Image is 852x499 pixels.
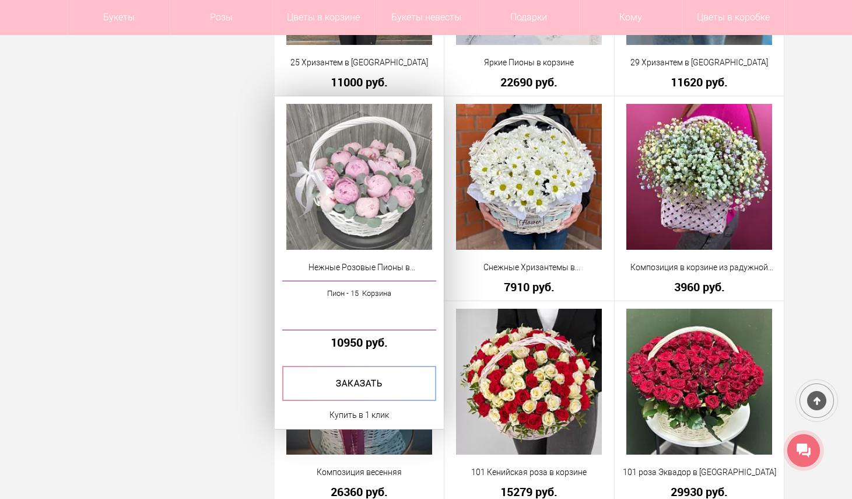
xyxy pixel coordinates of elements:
[622,466,777,479] a: 101 роза Эквадор в [GEOGRAPHIC_DATA]
[282,466,437,479] a: Композиция весенняя
[282,336,437,348] a: 10950 руб.
[456,104,602,250] img: Снежные Хризантемы в Корзине
[626,309,772,455] img: 101 роза Эквадор в корзине
[452,466,606,479] a: 101 Кенийская роза в корзине
[452,261,606,274] a: Снежные Хризантемы в [GEOGRAPHIC_DATA]
[282,57,437,69] a: 25 Хризантем в [GEOGRAPHIC_DATA]
[452,57,606,69] a: Яркие Пионы в корзине
[622,57,777,69] a: 29 Хризантем в [GEOGRAPHIC_DATA]
[626,104,772,250] img: Композиция в корзине из радужной гипсофилы
[622,76,777,88] a: 11620 руб.
[622,261,777,274] a: Композиция в корзине из радужной гипсофилы
[282,486,437,498] a: 26360 руб.
[329,408,389,422] a: Купить в 1 клик
[622,281,777,293] a: 3960 руб.
[622,486,777,498] a: 29930 руб.
[282,76,437,88] a: 11000 руб.
[286,104,432,250] img: Нежные Розовые Пионы в Корзине
[282,281,437,330] a: Пион - 15 Корзина
[452,281,606,293] a: 7910 руб.
[452,486,606,498] a: 15279 руб.
[452,76,606,88] a: 22690 руб.
[456,309,602,455] img: 101 Кенийская роза в корзине
[282,261,437,274] a: Нежные Розовые Пионы в [GEOGRAPHIC_DATA]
